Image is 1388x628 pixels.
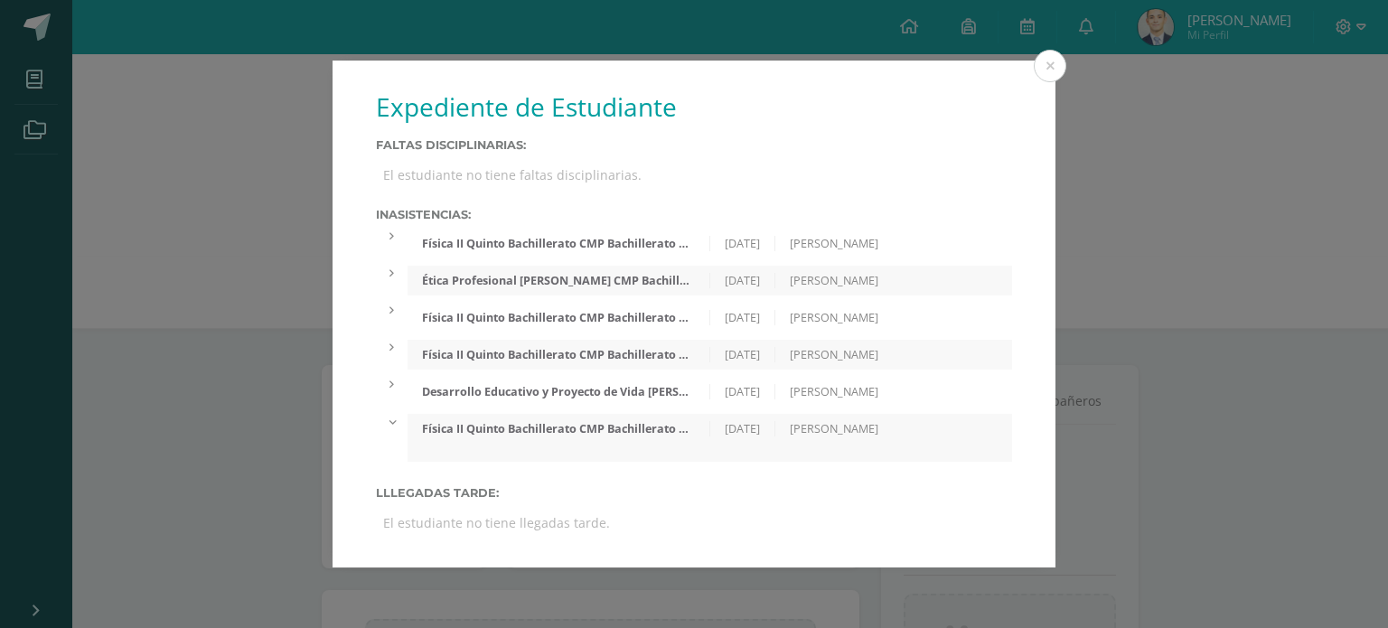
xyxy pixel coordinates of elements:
[710,384,775,399] div: [DATE]
[408,384,709,399] div: Desarrollo Educativo y Proyecto de Vida [PERSON_NAME] CMP Bachillerato en CCLL con Orientación en...
[376,89,1012,124] h1: Expediente de Estudiante
[408,236,709,251] div: Física II Quinto Bachillerato CMP Bachillerato en CCLL con Orientación en Computación 'D'
[408,421,709,436] div: Física II Quinto Bachillerato CMP Bachillerato en CCLL con Orientación en Computación 'D'
[408,347,709,362] div: Física II Quinto Bachillerato CMP Bachillerato en CCLL con Orientación en Computación 'D'
[775,236,893,251] div: [PERSON_NAME]
[376,138,1012,152] label: Faltas Disciplinarias:
[408,273,709,288] div: Ética Profesional [PERSON_NAME] CMP Bachillerato en CCLL con Orientación en Computación 'D'
[376,507,1012,539] div: El estudiante no tiene llegadas tarde.
[710,347,775,362] div: [DATE]
[1034,50,1066,82] button: Close (Esc)
[775,310,893,325] div: [PERSON_NAME]
[775,384,893,399] div: [PERSON_NAME]
[775,273,893,288] div: [PERSON_NAME]
[376,159,1012,191] div: El estudiante no tiene faltas disciplinarias.
[376,208,1012,221] label: Inasistencias:
[710,421,775,436] div: [DATE]
[408,310,709,325] div: Física II Quinto Bachillerato CMP Bachillerato en CCLL con Orientación en Computación 'D'
[775,347,893,362] div: [PERSON_NAME]
[710,310,775,325] div: [DATE]
[775,421,893,436] div: [PERSON_NAME]
[710,273,775,288] div: [DATE]
[710,236,775,251] div: [DATE]
[376,486,1012,500] label: Lllegadas tarde:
